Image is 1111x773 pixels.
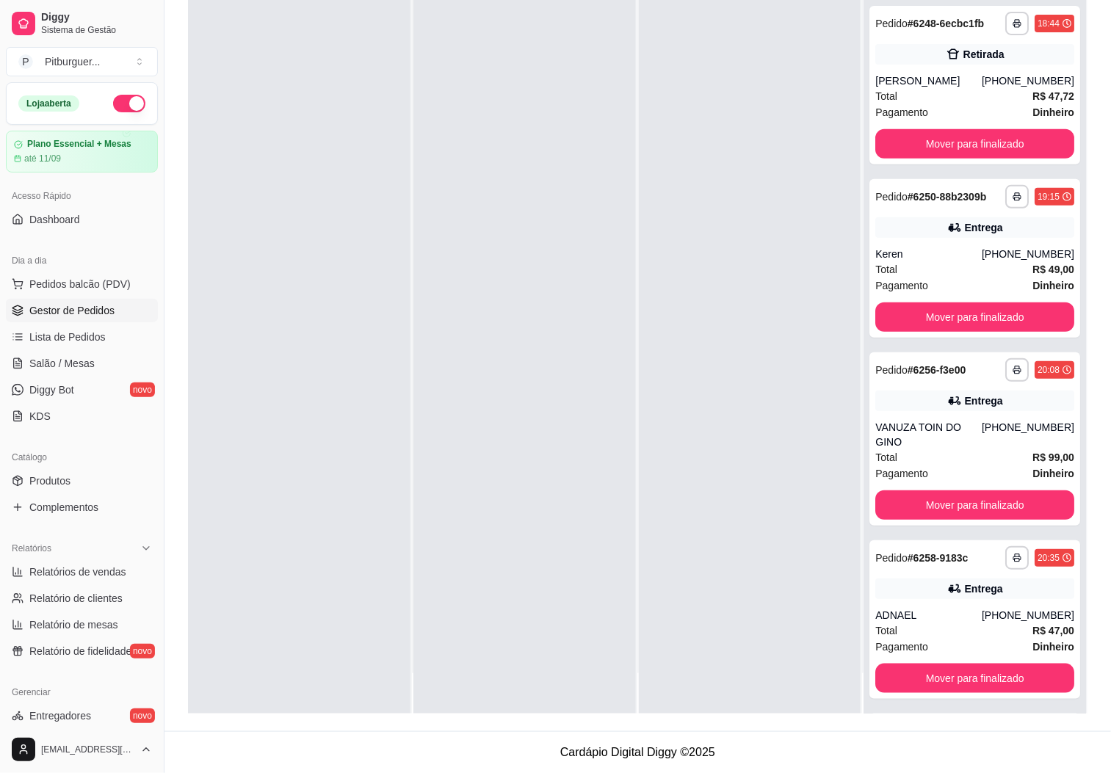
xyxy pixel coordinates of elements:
[41,24,152,36] span: Sistema de Gestão
[1032,625,1074,636] strong: R$ 47,00
[164,731,1111,773] footer: Cardápio Digital Diggy © 2025
[1032,641,1074,653] strong: Dinheiro
[6,378,158,402] a: Diggy Botnovo
[875,465,928,482] span: Pagamento
[6,732,158,767] button: [EMAIL_ADDRESS][DOMAIN_NAME]
[875,552,908,564] span: Pedido
[29,617,118,632] span: Relatório de mesas
[875,129,1074,159] button: Mover para finalizado
[1032,90,1074,102] strong: R$ 47,72
[6,325,158,349] a: Lista de Pedidos
[875,490,1074,520] button: Mover para finalizado
[41,11,152,24] span: Diggy
[27,139,131,150] article: Plano Essencial + Mesas
[6,446,158,469] div: Catálogo
[12,542,51,554] span: Relatórios
[6,496,158,519] a: Complementos
[875,104,928,120] span: Pagamento
[6,47,158,76] button: Select a team
[6,681,158,704] div: Gerenciar
[1032,451,1074,463] strong: R$ 99,00
[29,565,126,579] span: Relatórios de vendas
[875,191,908,203] span: Pedido
[6,6,158,41] a: DiggySistema de Gestão
[29,277,131,291] span: Pedidos balcão (PDV)
[908,364,966,376] strong: # 6256-f3e00
[29,303,115,318] span: Gestor de Pedidos
[1032,106,1074,118] strong: Dinheiro
[6,587,158,610] a: Relatório de clientes
[982,420,1074,449] div: [PHONE_NUMBER]
[6,249,158,272] div: Dia a dia
[6,404,158,428] a: KDS
[6,184,158,208] div: Acesso Rápido
[6,560,158,584] a: Relatórios de vendas
[29,409,51,424] span: KDS
[965,393,1003,408] div: Entrega
[6,272,158,296] button: Pedidos balcão (PDV)
[29,591,123,606] span: Relatório de clientes
[29,330,106,344] span: Lista de Pedidos
[45,54,101,69] div: Pitburguer ...
[6,352,158,375] a: Salão / Mesas
[6,469,158,493] a: Produtos
[29,644,131,658] span: Relatório de fidelidade
[41,744,134,755] span: [EMAIL_ADDRESS][DOMAIN_NAME]
[908,191,986,203] strong: # 6250-88b2309b
[875,73,982,88] div: [PERSON_NAME]
[875,277,928,294] span: Pagamento
[6,208,158,231] a: Dashboard
[29,500,98,515] span: Complementos
[24,153,61,164] article: até 11/09
[875,420,982,449] div: VANUZA TOIN DO GINO
[965,220,1003,235] div: Entrega
[113,95,145,112] button: Alterar Status
[965,581,1003,596] div: Entrega
[875,639,928,655] span: Pagamento
[29,708,91,723] span: Entregadores
[875,18,908,29] span: Pedido
[875,623,897,639] span: Total
[29,382,74,397] span: Diggy Bot
[875,302,1074,332] button: Mover para finalizado
[29,356,95,371] span: Salão / Mesas
[1032,264,1074,275] strong: R$ 49,00
[1038,191,1060,203] div: 19:15
[875,449,897,465] span: Total
[875,247,982,261] div: Keren
[6,639,158,663] a: Relatório de fidelidadenovo
[875,608,982,623] div: ADNAEL
[908,552,969,564] strong: # 6258-9183c
[6,613,158,636] a: Relatório de mesas
[982,247,1074,261] div: [PHONE_NUMBER]
[6,704,158,727] a: Entregadoresnovo
[875,664,1074,693] button: Mover para finalizado
[982,73,1074,88] div: [PHONE_NUMBER]
[1038,364,1060,376] div: 20:08
[1038,18,1060,29] div: 18:44
[875,261,897,277] span: Total
[29,473,70,488] span: Produtos
[29,212,80,227] span: Dashboard
[6,131,158,173] a: Plano Essencial + Mesasaté 11/09
[1032,468,1074,479] strong: Dinheiro
[1032,280,1074,291] strong: Dinheiro
[18,54,33,69] span: P
[875,364,908,376] span: Pedido
[963,47,1005,62] div: Retirada
[1038,552,1060,564] div: 20:35
[982,608,1074,623] div: [PHONE_NUMBER]
[18,95,79,112] div: Loja aberta
[875,88,897,104] span: Total
[908,18,984,29] strong: # 6248-6ecbc1fb
[6,299,158,322] a: Gestor de Pedidos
